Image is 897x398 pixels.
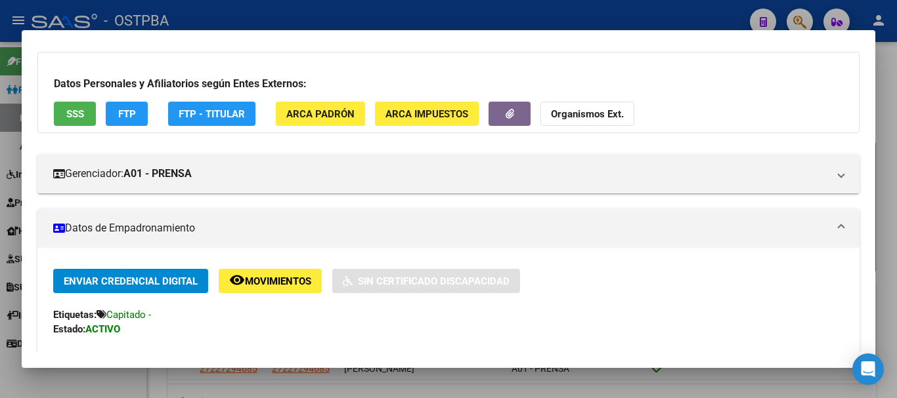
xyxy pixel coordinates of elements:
strong: Etiquetas: [53,309,97,321]
span: ARCA Impuestos [385,108,468,120]
mat-expansion-panel-header: Gerenciador:A01 - PRENSA [37,154,860,193]
button: Sin Certificado Discapacidad [332,269,520,293]
span: SSS [66,108,84,120]
span: Enviar Credencial Digital [64,275,198,287]
strong: ACTIVO [85,323,120,335]
button: Organismos Ext. [540,102,634,126]
div: Open Intercom Messenger [852,353,884,385]
span: FTP - Titular [179,108,245,120]
button: ARCA Impuestos [375,102,479,126]
button: Enviar Credencial Digital [53,269,208,293]
span: Capitado - [106,309,151,321]
span: FTP [118,108,136,120]
button: FTP - Titular [168,102,255,126]
span: [DATE] [53,352,168,364]
button: ARCA Padrón [276,102,365,126]
span: Movimientos [245,275,311,287]
mat-icon: remove_red_eye [229,272,245,288]
span: Sin Certificado Discapacidad [358,275,510,287]
strong: A01 - PRENSA [123,166,192,182]
strong: Estado: [53,323,85,335]
button: SSS [54,102,96,126]
strong: Organismos Ext. [551,108,624,120]
button: FTP [106,102,148,126]
h3: Datos Personales y Afiliatorios según Entes Externos: [54,76,843,92]
span: ARCA Padrón [286,108,355,120]
button: Movimientos [219,269,322,293]
strong: Última Alta Formal: [53,352,139,364]
mat-panel-title: Gerenciador: [53,166,828,182]
mat-panel-title: Datos de Empadronamiento [53,220,828,236]
mat-expansion-panel-header: Datos de Empadronamiento [37,209,860,248]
